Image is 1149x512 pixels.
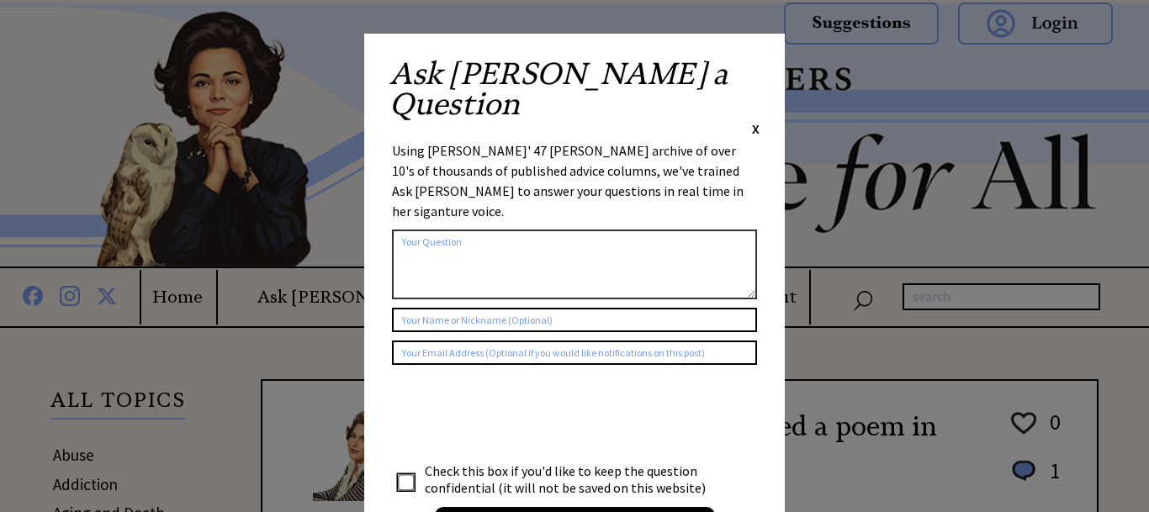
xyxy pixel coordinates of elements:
td: Check this box if you'd like to keep the question confidential (it will not be saved on this webs... [424,462,722,497]
span: X [752,120,760,137]
input: Your Email Address (Optional if you would like notifications on this post) [392,340,757,365]
h2: Ask [PERSON_NAME] a Question [389,59,760,119]
input: Your Name or Nickname (Optional) [392,308,757,332]
iframe: reCAPTCHA [392,382,648,447]
div: Using [PERSON_NAME]' 47 [PERSON_NAME] archive of over 10's of thousands of published advice colum... [392,140,757,221]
